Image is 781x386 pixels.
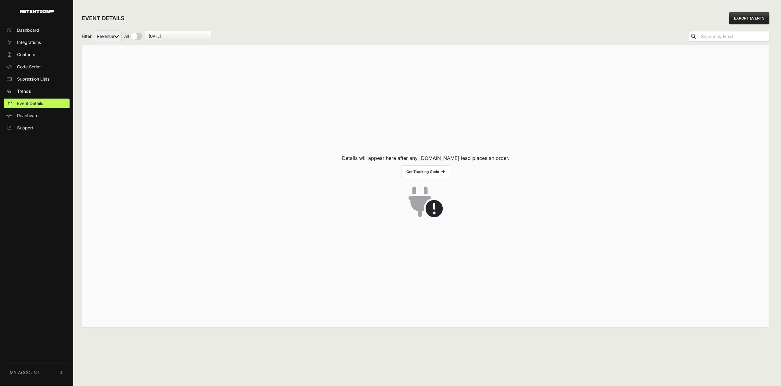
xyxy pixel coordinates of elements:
a: Integrations [4,38,70,47]
a: Get Tracking Code [401,165,450,178]
img: Retention.com [20,10,54,13]
span: Event Details [17,100,43,106]
input: Search by Email [700,32,769,41]
a: Support [4,123,70,133]
select: Filter [94,31,122,42]
a: Trends [4,86,70,96]
span: Support [17,125,33,131]
span: Supression Lists [17,76,49,82]
a: EXPORT EVENTS [729,12,769,24]
a: Event Details [4,99,70,108]
span: Filter [82,33,92,39]
h2: EVENT DETAILS [82,14,124,23]
a: Supression Lists [4,74,70,84]
a: Contacts [4,50,70,60]
a: Code Script [4,62,70,72]
span: Integrations [17,39,41,45]
a: Reactivate [4,111,70,121]
span: Reactivate [17,113,38,119]
a: MY ACCOUNT [4,363,70,382]
span: Trends [17,88,31,94]
p: Details will appear here after any [DOMAIN_NAME] lead places an order. [342,154,509,162]
span: Dashboard [17,27,39,33]
a: Dashboard [4,25,70,35]
span: Contacts [17,52,35,58]
span: Code Script [17,64,41,70]
span: MY ACCOUNT [10,370,40,376]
